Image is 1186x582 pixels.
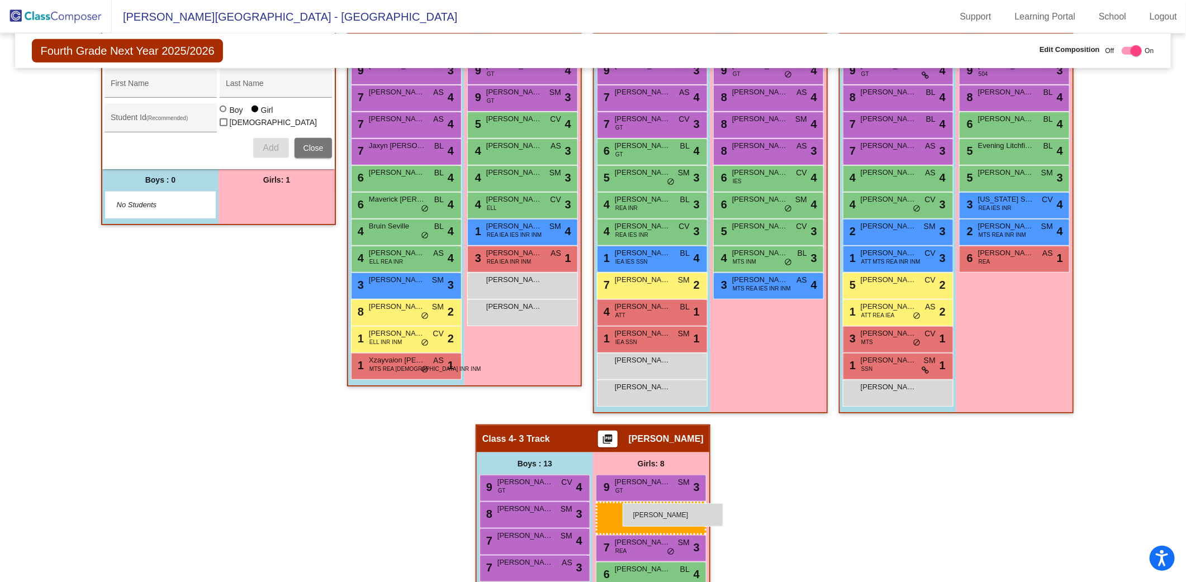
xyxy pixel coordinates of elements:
[615,301,671,312] span: [PERSON_NAME]
[615,257,648,266] span: IEA IES SSN
[433,87,444,98] span: AS
[551,194,561,206] span: CV
[486,247,542,259] span: [PERSON_NAME]
[861,274,917,285] span: [PERSON_NAME]
[448,196,454,213] span: 4
[964,64,973,77] span: 9
[847,171,856,184] span: 4
[861,247,917,259] span: [PERSON_NAME]
[667,178,675,187] span: do_not_disturb_alt
[355,252,364,264] span: 4
[486,113,542,125] span: [PERSON_NAME]
[253,138,289,158] button: Add
[978,247,1034,259] span: [PERSON_NAME]
[601,433,614,449] mat-icon: picture_as_pdf
[694,303,700,320] span: 1
[448,142,454,159] span: 4
[487,204,497,212] span: ELL
[924,221,936,232] span: SM
[718,252,727,264] span: 4
[811,223,817,240] span: 3
[811,62,817,79] span: 4
[940,169,946,186] span: 4
[680,247,690,259] span: BL
[1040,44,1100,55] span: Edit Composition
[964,145,973,157] span: 5
[847,64,856,77] span: 9
[433,247,444,259] span: AS
[551,140,561,152] span: AS
[32,39,222,63] span: Fourth Grade Next Year 2025/2026
[847,332,856,345] span: 3
[1042,194,1053,206] span: CV
[369,301,425,312] span: [PERSON_NAME]
[694,276,700,293] span: 2
[565,116,571,132] span: 4
[718,279,727,291] span: 3
[601,171,610,184] span: 5
[102,169,219,192] div: Boys : 0
[680,140,690,152] span: BL
[861,87,917,98] span: [PERSON_NAME]
[680,194,690,206] span: BL
[565,89,571,106] span: 3
[861,221,917,232] span: [PERSON_NAME]
[979,70,988,78] span: 504
[369,140,425,151] span: Jaxyn [PERSON_NAME]
[260,104,273,116] div: Girl
[861,381,917,393] span: [PERSON_NAME]
[694,169,700,186] span: 3
[111,117,211,126] input: Student Id
[978,140,1034,151] span: Evening Litchfield
[229,116,317,129] span: [DEMOGRAPHIC_DATA]
[798,247,807,259] span: BL
[601,198,610,211] span: 4
[117,199,187,211] span: No Students
[615,311,625,319] span: ATT
[1041,167,1053,179] span: SM
[226,83,326,92] input: Last Name
[369,274,425,285] span: [PERSON_NAME]
[678,167,690,179] span: SM
[355,64,364,77] span: 9
[369,167,425,178] span: [PERSON_NAME]
[421,231,429,240] span: do_not_disturb_alt
[1041,221,1053,232] span: SM
[964,171,973,184] span: 5
[847,198,856,211] span: 4
[733,284,791,293] span: MTS REA IES INR INM
[434,194,444,206] span: BL
[940,89,946,106] span: 4
[448,116,454,132] span: 4
[369,328,425,339] span: [PERSON_NAME]
[694,250,700,266] span: 4
[1057,223,1063,240] span: 4
[861,301,917,312] span: [PERSON_NAME]
[486,140,542,151] span: [PERSON_NAME]
[432,274,444,286] span: SM
[718,225,727,237] span: 5
[964,118,973,130] span: 6
[487,257,531,266] span: REA IEA INR INM
[978,87,1034,98] span: [PERSON_NAME]
[964,198,973,211] span: 3
[733,70,741,78] span: GT
[355,91,364,103] span: 7
[1057,196,1063,213] span: 4
[979,204,1012,212] span: REA IES INR
[732,247,788,259] span: [PERSON_NAME]
[369,221,425,232] span: Bruin Seville
[925,194,936,206] span: CV
[1057,116,1063,132] span: 4
[733,257,756,266] span: MTS INM
[421,365,429,374] span: do_not_disturb_alt
[434,140,444,152] span: BL
[925,140,936,152] span: AS
[679,113,690,125] span: CV
[355,359,364,371] span: 1
[549,221,561,232] span: SM
[940,116,946,132] span: 4
[718,171,727,184] span: 6
[615,221,671,232] span: [PERSON_NAME]
[219,169,335,192] div: Girls: 1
